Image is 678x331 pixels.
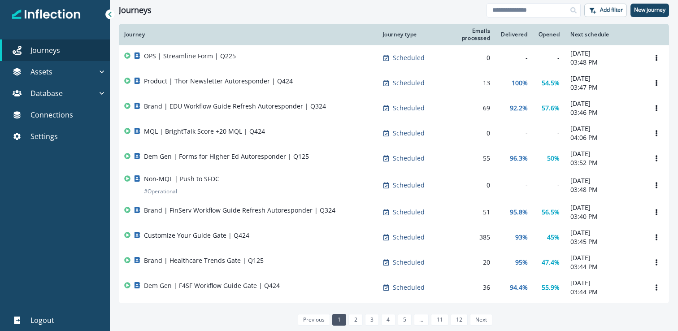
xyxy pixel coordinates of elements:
[542,208,560,217] p: 56.5%
[584,4,627,17] button: Add filter
[547,154,560,163] p: 50%
[501,129,527,138] div: -
[393,208,425,217] p: Scheduled
[443,53,491,62] div: 0
[393,78,425,87] p: Scheduled
[547,233,560,242] p: 45%
[510,154,528,163] p: 96.3%
[515,258,528,267] p: 95%
[570,149,639,158] p: [DATE]
[119,96,669,121] a: Brand | EDU Workflow Guide Refresh Autoresponder | Q324Scheduled6992.2%57.6%[DATE]03:46 PMOptions
[443,27,491,42] div: Emails processed
[119,121,669,146] a: MQL | BrightTalk Score +20 MQL | Q424Scheduled0--[DATE]04:06 PMOptions
[570,58,639,67] p: 03:48 PM
[512,78,528,87] p: 100%
[393,258,425,267] p: Scheduled
[119,45,669,70] a: OPS | Streamline Form | Q225Scheduled0--[DATE]03:48 PMOptions
[398,314,412,326] a: Page 5
[144,152,309,161] p: Dem Gen | Forms for Higher Ed Autoresponder | Q125
[570,237,639,246] p: 03:45 PM
[470,314,492,326] a: Next page
[501,181,527,190] div: -
[570,253,639,262] p: [DATE]
[414,314,429,326] a: Jump forward
[649,281,664,294] button: Options
[30,66,52,77] p: Assets
[443,258,491,267] div: 20
[649,101,664,115] button: Options
[570,212,639,221] p: 03:40 PM
[570,185,639,194] p: 03:48 PM
[119,5,152,15] h1: Journeys
[119,225,669,250] a: Customize Your Guide Gate | Q424Scheduled38593%45%[DATE]03:45 PMOptions
[649,179,664,192] button: Options
[539,129,560,138] div: -
[443,181,491,190] div: 0
[12,8,81,21] img: Inflection
[570,158,639,167] p: 03:52 PM
[570,203,639,212] p: [DATE]
[30,315,54,326] p: Logout
[144,127,265,136] p: MQL | BrightTalk Score +20 MQL | Q424
[542,104,560,113] p: 57.6%
[649,152,664,165] button: Options
[510,283,528,292] p: 94.4%
[144,206,335,215] p: Brand | FinServ Workflow Guide Refresh Autoresponder | Q324
[539,31,560,38] div: Opened
[570,108,639,117] p: 03:46 PM
[542,78,560,87] p: 54.5%
[649,76,664,90] button: Options
[443,129,491,138] div: 0
[570,287,639,296] p: 03:44 PM
[539,181,560,190] div: -
[30,131,58,142] p: Settings
[501,31,527,38] div: Delivered
[570,83,639,92] p: 03:47 PM
[510,104,528,113] p: 92.2%
[649,51,664,65] button: Options
[515,233,528,242] p: 93%
[144,102,326,111] p: Brand | EDU Workflow Guide Refresh Autoresponder | Q324
[119,70,669,96] a: Product | Thor Newsletter Autoresponder | Q424Scheduled13100%54.5%[DATE]03:47 PMOptions
[443,233,491,242] div: 385
[510,208,528,217] p: 95.8%
[570,279,639,287] p: [DATE]
[443,208,491,217] div: 51
[570,49,639,58] p: [DATE]
[144,256,264,265] p: Brand | Healthcare Trends Gate | Q125
[144,77,293,86] p: Product | Thor Newsletter Autoresponder | Q424
[501,53,527,62] div: -
[570,31,639,38] div: Next schedule
[539,53,560,62] div: -
[144,52,236,61] p: OPS | Streamline Form | Q225
[393,181,425,190] p: Scheduled
[393,53,425,62] p: Scheduled
[30,88,63,99] p: Database
[365,314,379,326] a: Page 3
[144,187,177,196] p: # Operational
[393,283,425,292] p: Scheduled
[443,104,491,113] div: 69
[144,281,280,290] p: Dem Gen | F4SF Workflow Guide Gate | Q424
[119,250,669,275] a: Brand | Healthcare Trends Gate | Q125Scheduled2095%47.4%[DATE]03:44 PMOptions
[296,314,493,326] ul: Pagination
[542,258,560,267] p: 47.4%
[451,314,468,326] a: Page 12
[542,283,560,292] p: 55.9%
[649,205,664,219] button: Options
[570,124,639,133] p: [DATE]
[119,171,669,200] a: Non-MQL | Push to SFDC#OperationalScheduled0--[DATE]03:48 PMOptions
[649,126,664,140] button: Options
[393,104,425,113] p: Scheduled
[570,74,639,83] p: [DATE]
[30,109,73,120] p: Connections
[124,31,372,38] div: Journey
[570,262,639,271] p: 03:44 PM
[634,7,665,13] p: New journey
[630,4,669,17] button: New journey
[393,129,425,138] p: Scheduled
[393,154,425,163] p: Scheduled
[443,283,491,292] div: 36
[381,314,395,326] a: Page 4
[443,78,491,87] div: 13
